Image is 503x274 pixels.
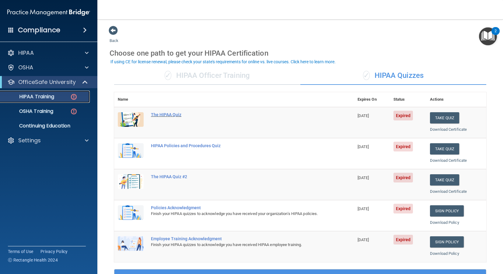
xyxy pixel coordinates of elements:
[8,248,33,255] a: Terms of Use
[7,137,89,144] a: Settings
[8,257,58,263] span: Ⓒ Rectangle Health 2024
[18,78,76,86] p: OfficeSafe University
[393,204,413,213] span: Expired
[110,31,118,43] a: Back
[393,111,413,120] span: Expired
[18,64,33,71] p: OSHA
[40,248,68,255] a: Privacy Policy
[390,92,426,107] th: Status
[110,59,337,65] button: If using CE for license renewal, please check your state's requirements for online vs. live cours...
[4,108,53,114] p: OSHA Training
[70,93,78,101] img: danger-circle.6113f641.png
[151,112,323,117] div: The HIPAA Quiz
[114,67,300,85] div: HIPAA Officer Training
[70,108,78,115] img: danger-circle.6113f641.png
[114,92,147,107] th: Name
[430,189,467,194] a: Download Certificate
[358,238,369,242] span: [DATE]
[430,251,459,256] a: Download Policy
[151,205,323,210] div: Policies Acknowledgment
[430,127,467,132] a: Download Certificate
[393,142,413,151] span: Expired
[110,44,491,62] div: Choose one path to get your HIPAA Certification
[358,175,369,180] span: [DATE]
[151,236,323,241] div: Employee Training Acknowledgment
[358,113,369,118] span: [DATE]
[7,49,89,57] a: HIPAA
[430,220,459,225] a: Download Policy
[393,173,413,182] span: Expired
[300,67,487,85] div: HIPAA Quizzes
[18,49,34,57] p: HIPAA
[7,78,88,86] a: OfficeSafe University
[430,158,467,163] a: Download Certificate
[363,71,370,80] span: ✓
[354,92,390,107] th: Expires On
[479,27,497,45] button: Open Resource Center, 2 new notifications
[151,241,323,248] div: Finish your HIPAA quizzes to acknowledge you have received HIPAA employee training.
[4,94,54,100] p: HIPAA Training
[393,235,413,245] span: Expired
[18,137,41,144] p: Settings
[151,143,323,148] div: HIPAA Policies and Procedures Quiz
[494,31,497,39] div: 2
[430,112,459,123] button: Take Quiz
[18,26,60,34] h4: Compliance
[430,205,464,217] a: Sign Policy
[7,6,90,19] img: PMB logo
[7,64,89,71] a: OSHA
[151,174,323,179] div: The HIPAA Quiz #2
[358,144,369,149] span: [DATE]
[151,210,323,217] div: Finish your HIPAA quizzes to acknowledge you have received your organization’s HIPAA policies.
[165,71,171,80] span: ✓
[358,206,369,211] span: [DATE]
[430,143,459,154] button: Take Quiz
[398,231,496,255] iframe: Drift Widget Chat Controller
[110,60,336,64] div: If using CE for license renewal, please check your state's requirements for online vs. live cours...
[430,174,459,186] button: Take Quiz
[426,92,486,107] th: Actions
[4,123,87,129] p: Continuing Education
